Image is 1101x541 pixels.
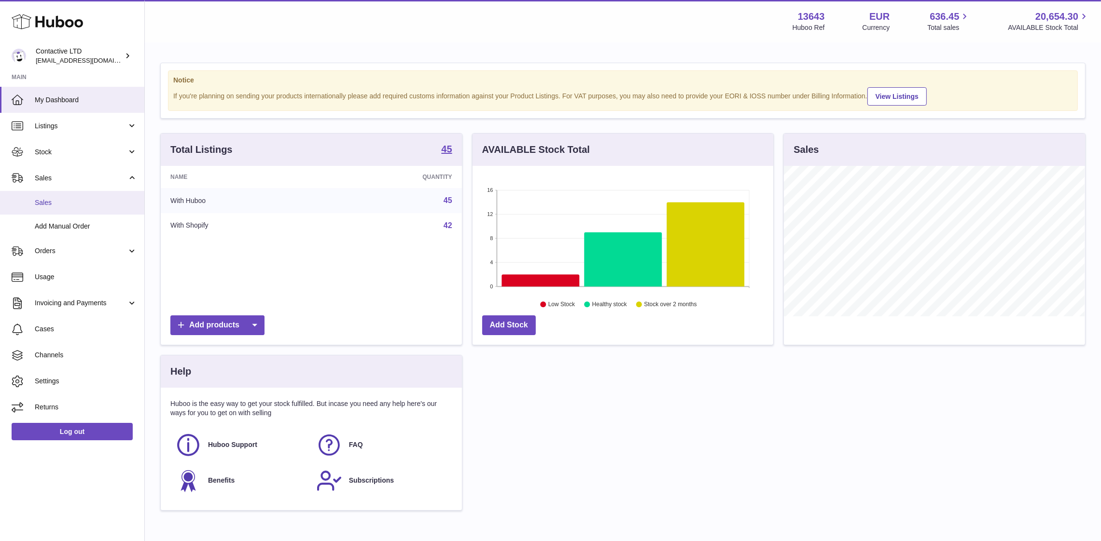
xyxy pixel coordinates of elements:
td: With Huboo [161,188,323,213]
span: Returns [35,403,137,412]
h3: Total Listings [170,143,233,156]
text: 16 [487,187,493,193]
strong: 45 [441,144,452,154]
a: 636.45 Total sales [927,10,970,32]
a: Add Stock [482,315,536,335]
div: Huboo Ref [793,23,825,32]
span: FAQ [349,440,363,449]
span: 20,654.30 [1035,10,1078,23]
a: Subscriptions [316,468,447,494]
a: Log out [12,423,133,440]
span: AVAILABLE Stock Total [1008,23,1089,32]
span: Sales [35,174,127,183]
th: Quantity [323,166,461,188]
span: Cases [35,325,137,334]
strong: EUR [869,10,890,23]
span: [EMAIL_ADDRESS][DOMAIN_NAME] [36,56,142,64]
a: 20,654.30 AVAILABLE Stock Total [1008,10,1089,32]
span: Sales [35,198,137,207]
h3: Sales [794,143,819,156]
span: Benefits [208,476,235,485]
text: Stock over 2 months [644,301,697,308]
text: Low Stock [548,301,575,308]
td: With Shopify [161,213,323,238]
text: 8 [490,235,493,241]
img: soul@SOWLhome.com [12,49,26,63]
text: Healthy stock [592,301,627,308]
div: If you're planning on sending your products internationally please add required customs informati... [173,86,1073,106]
span: Huboo Support [208,440,257,449]
a: 45 [441,144,452,156]
div: Contactive LTD [36,47,123,65]
a: Benefits [175,468,307,494]
a: 42 [444,221,452,230]
span: Invoicing and Payments [35,298,127,308]
text: 12 [487,211,493,217]
text: 0 [490,284,493,289]
strong: Notice [173,76,1073,85]
span: My Dashboard [35,95,137,105]
span: Stock [35,148,127,157]
span: Usage [35,272,137,282]
span: Add Manual Order [35,222,137,231]
span: Subscriptions [349,476,394,485]
p: Huboo is the easy way to get your stock fulfilled. But incase you need any help here's our ways f... [170,399,452,418]
span: Channels [35,351,137,360]
div: Currency [863,23,890,32]
a: Add products [170,315,265,335]
span: Total sales [927,23,970,32]
a: 45 [444,196,452,204]
span: Orders [35,246,127,256]
text: 4 [490,259,493,265]
h3: Help [170,365,191,378]
span: Listings [35,122,127,131]
span: 636.45 [930,10,959,23]
span: Settings [35,377,137,386]
th: Name [161,166,323,188]
a: Huboo Support [175,432,307,458]
a: FAQ [316,432,447,458]
h3: AVAILABLE Stock Total [482,143,590,156]
strong: 13643 [798,10,825,23]
a: View Listings [867,87,927,106]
